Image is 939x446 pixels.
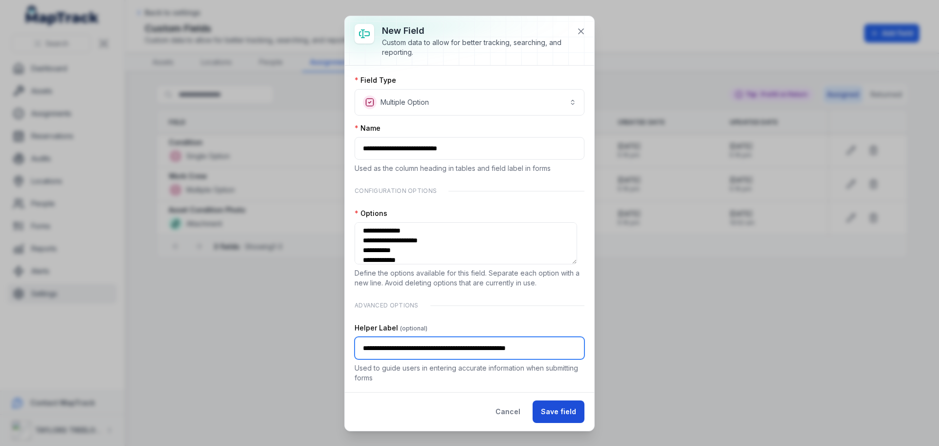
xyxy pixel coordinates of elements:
[355,164,584,173] p: Used as the column heading in tables and field label in forms
[382,38,569,57] div: Custom data to allow for better tracking, searching, and reporting.
[355,323,427,333] label: Helper Label
[382,24,569,38] h3: New field
[355,89,584,116] button: Multiple Option
[355,137,584,160] input: :rth:-form-item-label
[487,400,529,423] button: Cancel
[355,268,584,288] p: Define the options available for this field. Separate each option with a new line. Avoid deleting...
[355,75,396,85] label: Field Type
[355,296,584,315] div: Advanced Options
[355,209,387,218] label: Options
[533,400,584,423] button: Save field
[355,391,433,400] label: Field Required
[355,181,584,201] div: Configuration Options
[355,337,584,359] input: :rtj:-form-item-label
[355,363,584,383] p: Used to guide users in entering accurate information when submitting forms
[355,123,380,133] label: Name
[355,222,577,264] textarea: :rti:-form-item-label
